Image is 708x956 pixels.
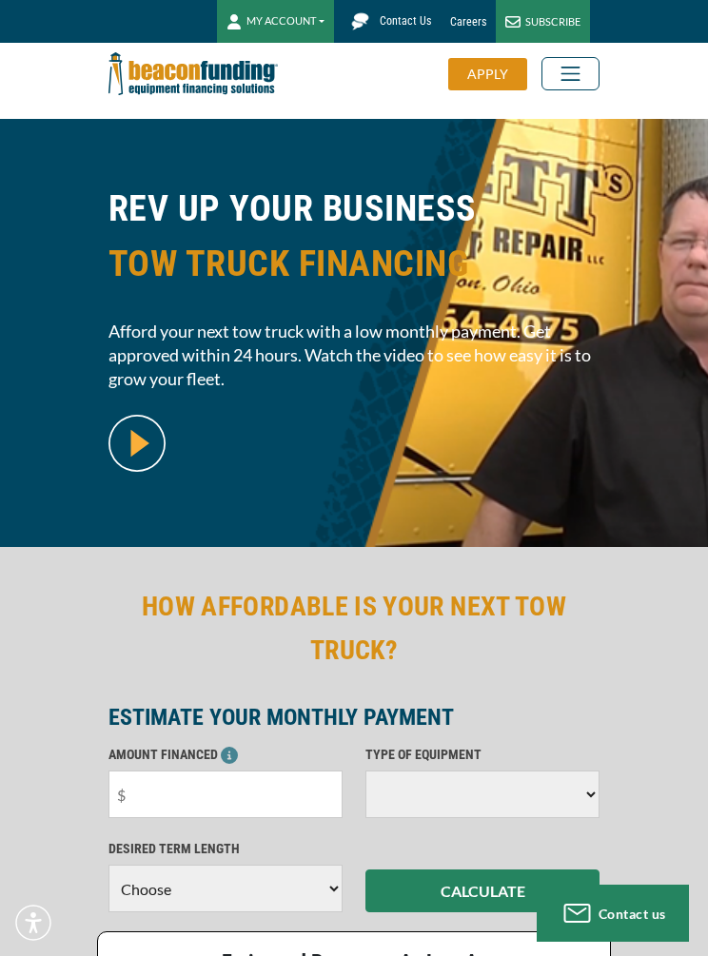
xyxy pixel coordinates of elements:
[334,5,441,38] a: Contact Us
[537,885,689,942] button: Contact us
[365,869,600,912] button: CALCULATE
[108,320,600,391] span: Afford your next tow truck with a low monthly payment. Get approved within 24 hours. Watch the vi...
[108,236,600,291] span: TOW TRUCK FINANCING
[108,706,600,729] p: ESTIMATE YOUR MONTHLY PAYMENT
[108,771,343,818] input: $
[599,906,666,922] span: Contact us
[108,43,278,105] img: Beacon Funding Corporation logo
[108,837,343,860] p: DESIRED TERM LENGTH
[380,14,431,28] span: Contact Us
[108,181,600,305] h1: REV UP YOUR BUSINESS
[344,5,377,38] img: Beacon Funding chat
[108,415,166,472] img: video modal pop-up play button
[108,743,343,766] p: AMOUNT FINANCED
[448,58,527,90] div: APPLY
[441,10,496,33] a: Careers
[448,58,541,90] a: APPLY
[541,57,600,90] button: Toggle navigation
[450,15,486,29] span: Careers
[365,743,600,766] p: TYPE OF EQUIPMENT
[108,585,600,673] h2: HOW AFFORDABLE IS YOUR NEXT TOW TRUCK?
